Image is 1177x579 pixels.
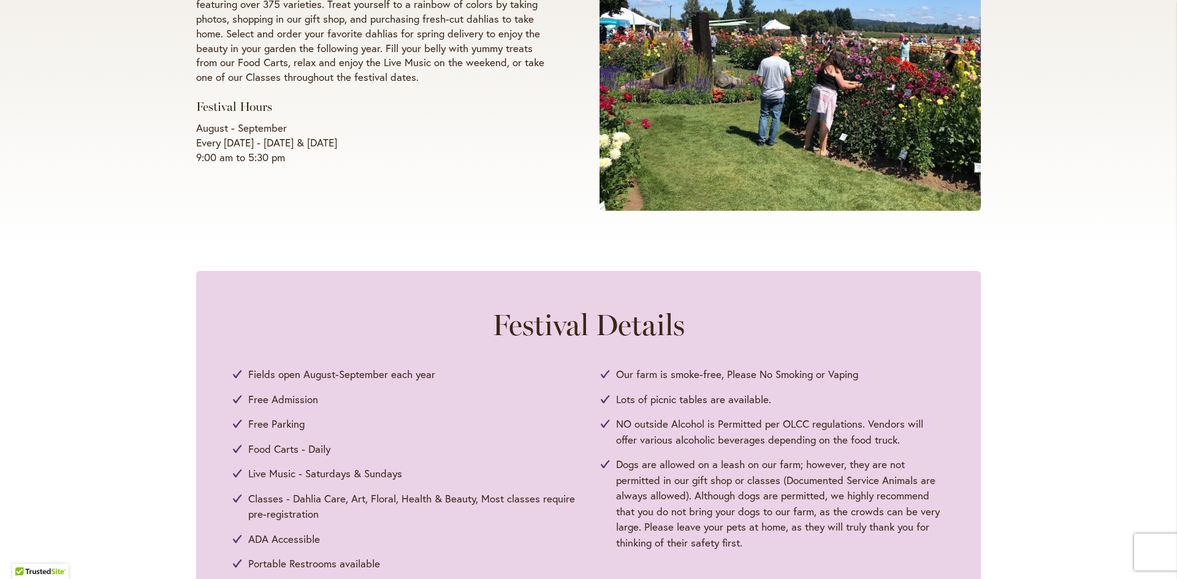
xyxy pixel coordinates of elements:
span: Fields open August-September each year [248,366,435,382]
span: Free Parking [248,416,305,432]
span: Classes - Dahlia Care, Art, Floral, Health & Beauty, Most classes require pre-registration [248,491,576,522]
h2: Festival Details [233,308,944,342]
span: Free Admission [248,392,318,407]
span: Live Music - Saturdays & Sundays [248,466,402,482]
span: ADA Accessible [248,531,320,547]
span: Our farm is smoke-free, Please No Smoking or Vaping [616,366,858,382]
span: Lots of picnic tables are available. [616,392,771,407]
span: NO outside Alcohol is Permitted per OLCC regulations. Vendors will offer various alcoholic bevera... [616,416,944,447]
span: Dogs are allowed on a leash on our farm; however, they are not permitted in our gift shop or clas... [616,456,944,550]
span: Food Carts - Daily [248,441,330,457]
h3: Festival Hours [196,99,553,115]
p: August - September Every [DATE] - [DATE] & [DATE] 9:00 am to 5:30 pm [196,121,553,165]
